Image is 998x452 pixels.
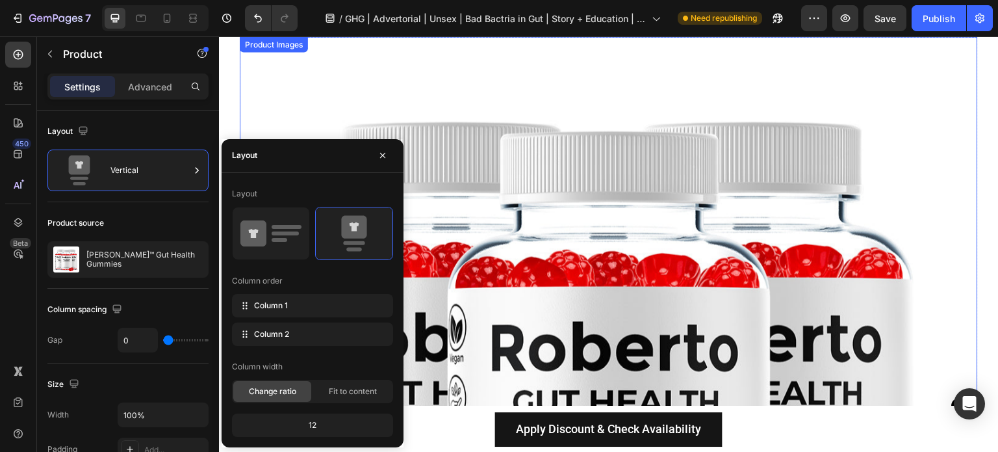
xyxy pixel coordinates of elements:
[923,12,955,25] div: Publish
[254,300,288,312] span: Column 1
[10,238,31,248] div: Beta
[245,5,298,31] div: Undo/Redo
[47,123,91,140] div: Layout
[23,2,86,14] div: Product Images
[47,409,69,421] div: Width
[85,10,91,26] p: 7
[47,217,104,229] div: Product source
[219,36,998,452] iframe: Design area
[232,150,257,161] div: Layout
[875,13,896,24] span: Save
[276,376,504,410] a: Apply Discount & Check Availability
[232,275,283,287] div: Column order
[110,155,190,185] div: Vertical
[254,328,289,340] span: Column 2
[345,12,646,25] span: GHG | Advertorial | Unsex | Bad Bactria in Gut | Story + Education | [DATE]
[47,334,62,346] div: Gap
[86,250,203,269] p: [PERSON_NAME]™ Gut Health Gummies
[12,139,31,149] div: 450
[329,386,377,397] span: Fit to content
[339,12,342,25] span: /
[47,376,82,393] div: Size
[232,188,257,200] div: Layout
[235,416,390,434] div: 12
[297,382,483,403] p: Apply Discount & Check Availability
[63,46,173,62] p: Product
[691,12,757,24] span: Need republishing
[128,80,172,94] p: Advanced
[954,388,985,419] div: Open Intercom Messenger
[118,403,208,427] input: Auto
[5,5,97,31] button: 7
[912,5,966,31] button: Publish
[53,246,79,273] img: product feature img
[864,5,906,31] button: Save
[232,361,283,373] div: Column width
[733,362,748,377] button: Carousel Next Arrow
[47,301,125,319] div: Column spacing
[249,386,296,397] span: Change ratio
[64,80,101,94] p: Settings
[118,328,157,352] input: Auto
